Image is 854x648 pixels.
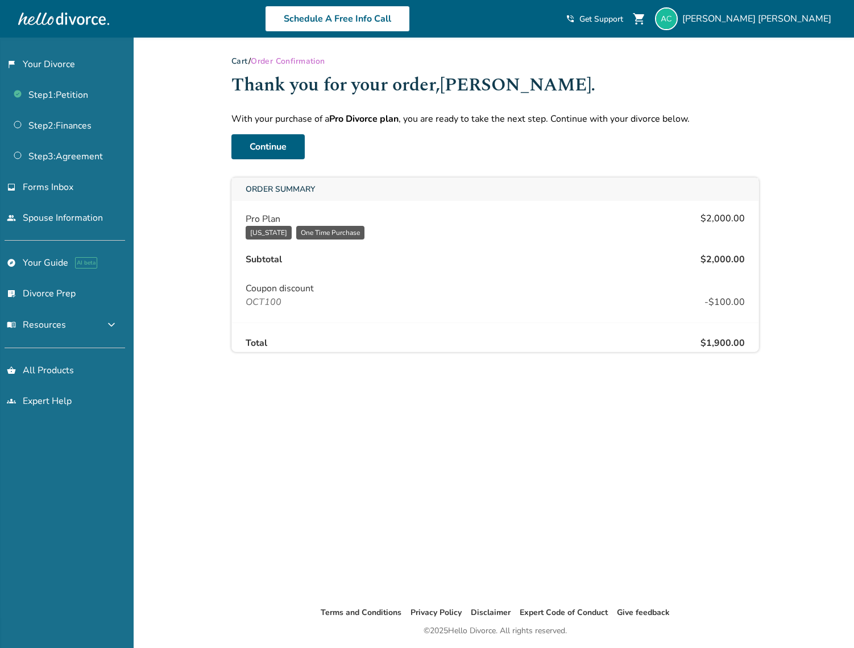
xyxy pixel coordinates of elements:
li: Disclaimer [471,606,511,620]
iframe: Chat Widget [797,593,854,648]
span: OCT100 [246,295,281,309]
a: phone_in_talkGet Support [566,14,623,24]
span: Coupon discount [246,282,745,295]
a: Privacy Policy [411,607,462,618]
a: Continue [231,134,305,159]
p: With your purchase of a , you are ready to take the next step. Continue with your divorce below. [231,113,759,125]
span: expand_more [105,318,118,332]
span: shopping_basket [7,366,16,375]
span: explore [7,258,16,267]
div: - $100.00 [704,295,745,309]
div: $2,000.00 [700,253,745,266]
span: list_alt_check [7,289,16,298]
div: / [231,56,759,67]
span: people [7,213,16,222]
span: Pro Plan [246,212,364,226]
span: flag_2 [7,60,16,69]
div: $2,000.00 [700,212,745,240]
img: alex@sgllc.me [655,7,678,30]
div: © 2025 Hello Divorce. All rights reserved. [424,624,567,638]
span: Order Confirmation [251,56,325,67]
span: Get Support [579,14,623,24]
a: Cart [231,56,248,67]
h1: Thank you for your order, [PERSON_NAME] . [231,71,759,99]
div: [US_STATE] [246,226,292,240]
span: inbox [7,183,16,192]
li: Give feedback [617,606,670,620]
a: Schedule A Free Info Call [265,6,410,32]
span: menu_book [7,320,16,329]
span: AI beta [75,257,97,269]
div: One Time Purchase [296,226,364,240]
div: Subtotal [246,253,282,266]
span: groups [7,397,16,406]
span: [PERSON_NAME] [PERSON_NAME] [682,13,836,25]
span: phone_in_talk [566,14,575,23]
a: Expert Code of Conduct [520,607,608,618]
a: Terms and Conditions [321,607,401,618]
span: Resources [7,319,66,331]
div: Total [246,337,267,349]
strong: Pro Divorce plan [329,113,399,125]
div: $1,900.00 [700,337,745,349]
span: shopping_cart [632,12,646,26]
div: Order Summary [232,178,758,201]
span: Forms Inbox [23,181,73,193]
